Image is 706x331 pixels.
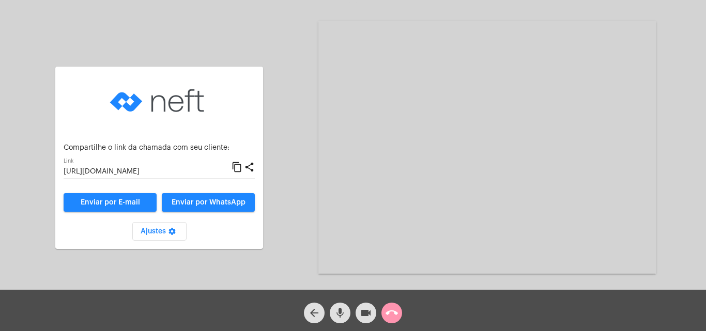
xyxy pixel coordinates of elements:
mat-icon: settings [166,227,178,240]
mat-icon: arrow_back [308,307,320,319]
p: Compartilhe o link da chamada com seu cliente: [64,144,255,152]
mat-icon: videocam [360,307,372,319]
mat-icon: share [244,161,255,174]
mat-icon: content_copy [232,161,242,174]
span: Enviar por WhatsApp [172,199,245,206]
mat-icon: mic [334,307,346,319]
mat-icon: call_end [386,307,398,319]
a: Enviar por E-mail [64,193,157,212]
span: Enviar por E-mail [81,199,140,206]
img: logo-neft-novo-2.png [108,75,211,127]
button: Ajustes [132,222,187,241]
button: Enviar por WhatsApp [162,193,255,212]
span: Ajustes [141,228,178,235]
